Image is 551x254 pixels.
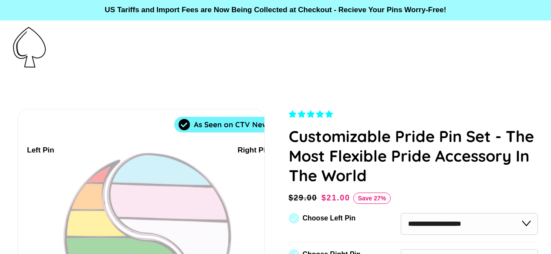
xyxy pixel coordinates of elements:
span: $29.00 [289,192,320,204]
span: 4.83 stars [289,110,335,119]
label: Choose Left Pin [303,214,356,222]
h1: Customizable Pride Pin Set - The Most Flexible Pride Accessory In The World [289,126,538,185]
span: Save 27% [353,193,391,204]
div: Right Pin [237,145,270,156]
span: $21.00 [321,193,350,202]
img: Pin-Ace [13,27,46,68]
